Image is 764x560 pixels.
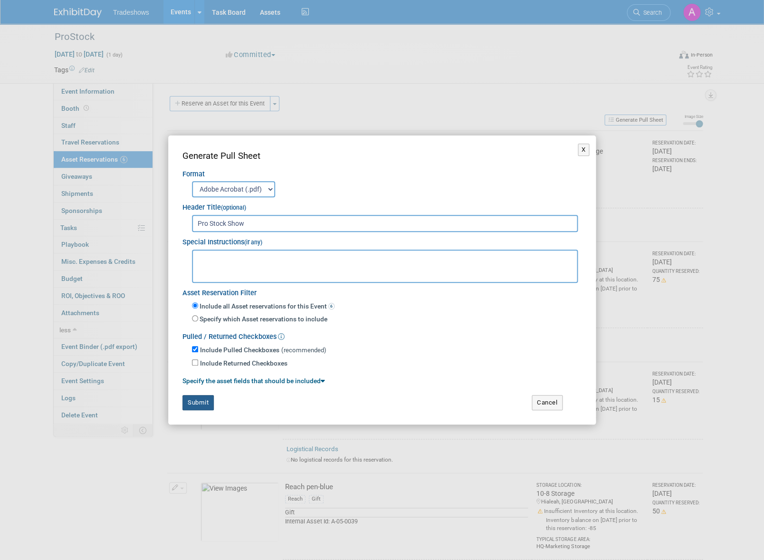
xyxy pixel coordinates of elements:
[182,163,582,180] div: Format
[200,346,279,355] label: Include Pulled Checkboxes
[182,197,582,213] div: Header Title
[182,377,325,385] a: Specify the asset fields that should be included
[578,144,590,156] button: X
[182,327,582,342] div: Pulled / Returned Checkboxes
[182,283,582,299] div: Asset Reservation Filter
[198,302,334,311] label: Include all Asset reservations for this Event
[281,347,326,354] span: (recommended)
[328,303,334,309] span: 6
[182,150,582,163] div: Generate Pull Sheet
[221,204,246,211] small: (optional)
[198,315,327,324] label: Specify which Asset reservations to include
[200,359,287,368] label: Include Returned Checkboxes
[182,395,214,410] button: Submit
[244,239,262,246] small: (if any)
[182,232,582,248] div: Special Instructions
[532,395,563,410] button: Cancel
